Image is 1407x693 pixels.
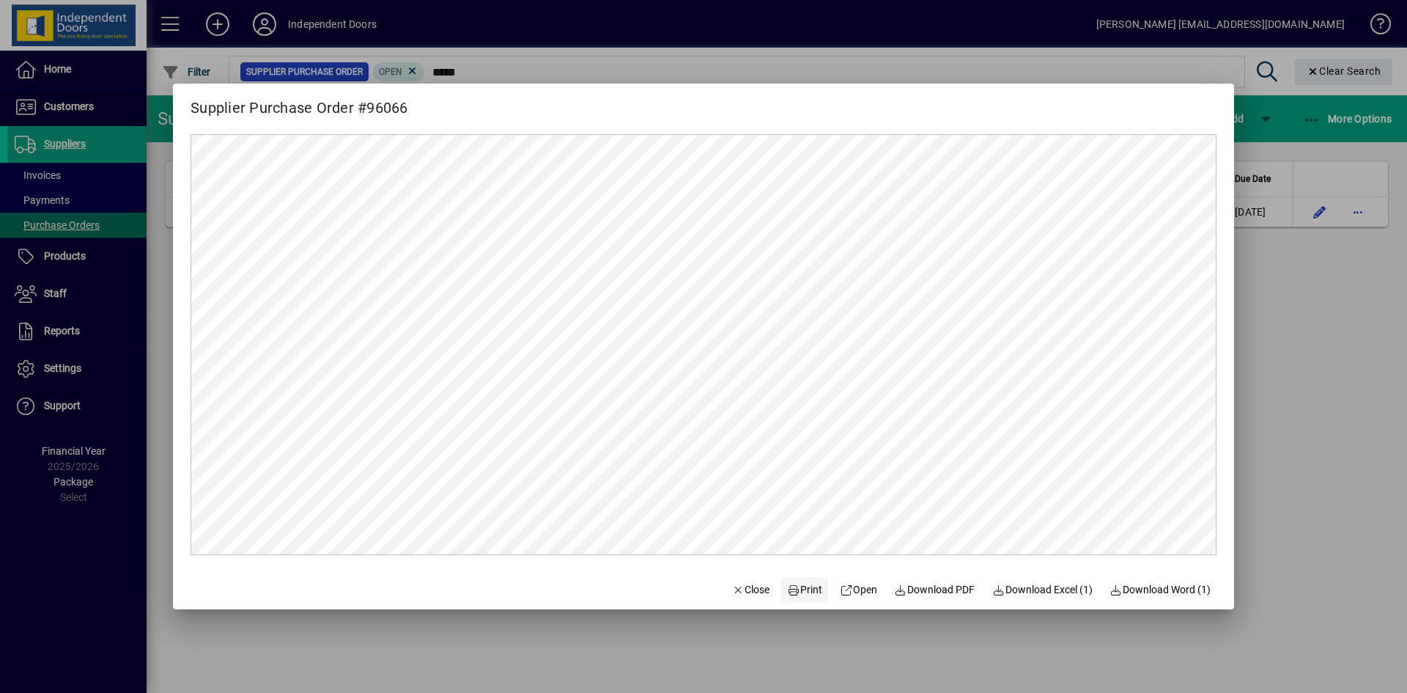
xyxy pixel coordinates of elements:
span: Open [840,582,877,598]
button: Download Word (1) [1104,577,1217,604]
a: Open [834,577,883,604]
button: Download Excel (1) [986,577,1098,604]
span: Download PDF [895,582,975,598]
a: Download PDF [889,577,981,604]
span: Print [787,582,822,598]
button: Print [781,577,828,604]
h2: Supplier Purchase Order #96066 [173,84,426,120]
button: Close [726,577,776,604]
span: Download Word (1) [1110,582,1211,598]
span: Close [732,582,770,598]
span: Download Excel (1) [992,582,1093,598]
